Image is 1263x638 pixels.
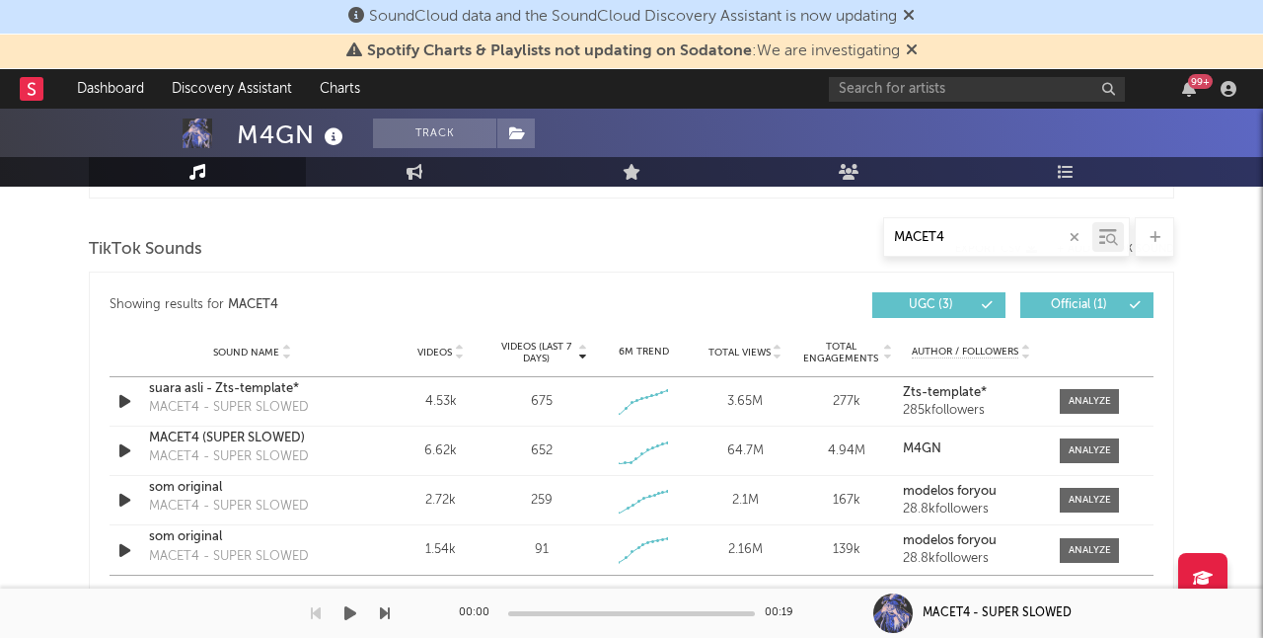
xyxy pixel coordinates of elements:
a: som original [149,527,355,547]
div: MACET4 - SUPER SLOWED [149,497,309,517]
div: 3.65M [700,392,791,412]
div: 167k [801,491,893,511]
span: SoundCloud data and the SoundCloud Discovery Assistant is now updating [369,9,897,25]
div: 2.72k [395,491,486,511]
a: Charts [306,69,374,109]
div: 1.54k [395,540,486,560]
div: 139k [801,540,893,560]
div: 4.53k [395,392,486,412]
button: Track [373,119,496,148]
a: Dashboard [63,69,158,109]
span: Videos [417,347,452,359]
strong: modelos foryou [903,534,997,547]
a: Discovery Assistant [158,69,306,109]
div: 28.8k followers [903,552,1040,566]
strong: Zts-template* [903,386,987,399]
a: modelos foryou [903,485,1040,499]
span: Sound Name [213,347,279,359]
div: 675 [531,392,553,412]
span: Videos (last 7 days) [496,341,576,364]
div: 28.8k followers [903,503,1040,517]
div: MACET4 - SUPER SLOWED [149,547,309,567]
div: 6M Trend [598,345,690,359]
span: Total Views [708,347,771,359]
div: MACET4 - SUPER SLOWED [149,398,309,418]
div: 00:00 [459,601,498,625]
div: 00:19 [765,601,804,625]
div: 2.1M [700,491,791,511]
button: UGC(3) [872,292,1005,318]
div: 91 [535,540,549,560]
span: Dismiss [903,9,915,25]
div: 1 4 4 [591,584,700,607]
div: Showing results for [110,292,631,318]
div: 652 [531,441,553,461]
input: Search by song name or URL [884,230,1092,246]
span: Author / Followers [912,346,1018,359]
a: suara asli - Zts-template* [149,379,355,399]
div: 2.16M [700,540,791,560]
input: Search for artists [829,77,1125,102]
div: MACET4 - SUPER SLOWED [923,604,1072,622]
button: 99+ [1182,81,1196,97]
button: Official(1) [1020,292,1153,318]
span: : We are investigating [367,43,900,59]
a: som original [149,478,355,498]
span: Total Engagements [801,341,881,364]
div: 64.7M [700,441,791,461]
strong: modelos foryou [903,485,997,498]
a: MACET4 (SUPER SLOWED) [149,429,355,448]
span: Dismiss [906,43,918,59]
div: MACET4 [228,293,278,317]
div: 259 [531,491,553,511]
strong: M4GN [903,442,941,455]
div: 4.94M [801,441,893,461]
span: Spotify Charts & Playlists not updating on Sodatone [367,43,752,59]
a: modelos foryou [903,534,1040,548]
a: M4GN [903,442,1040,456]
span: UGC ( 3 ) [885,299,976,311]
div: M4GN [237,119,348,151]
div: 99 + [1188,74,1213,89]
div: MACET4 - SUPER SLOWED [149,447,309,467]
div: 6.62k [395,441,486,461]
span: Official ( 1 ) [1033,299,1124,311]
div: 285k followers [903,404,1040,418]
div: 277k [801,392,893,412]
a: Zts-template* [903,386,1040,400]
